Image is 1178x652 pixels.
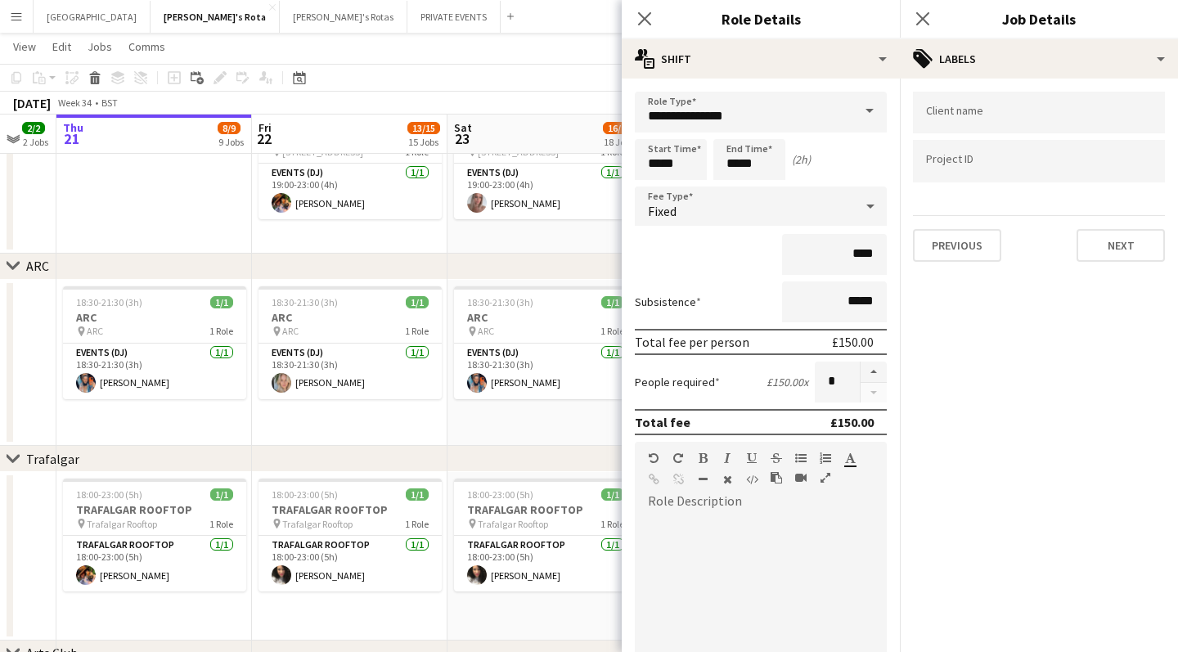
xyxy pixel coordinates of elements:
[820,452,831,465] button: Ordered List
[218,136,244,148] div: 9 Jobs
[478,518,548,530] span: Trafalgar Rooftop
[259,106,442,219] app-job-card: 19:00-23:00 (4h)1/1[STREET_ADDRESS] [STREET_ADDRESS]1 RoleEvents (DJ)1/119:00-23:00 (4h)[PERSON_N...
[771,471,782,484] button: Paste as plain text
[61,129,83,148] span: 21
[601,296,624,308] span: 1/1
[259,310,442,325] h3: ARC
[63,479,246,591] app-job-card: 18:00-23:00 (5h)1/1TRAFALGAR ROOFTOP Trafalgar Rooftop1 RoleTrafalgar Rooftop1/118:00-23:00 (5h)[...
[128,39,165,54] span: Comms
[900,39,1178,79] div: Labels
[76,296,142,308] span: 18:30-21:30 (3h)
[454,502,637,517] h3: TRAFALGAR ROOFTOP
[26,451,79,467] div: Trafalgar
[13,39,36,54] span: View
[272,296,338,308] span: 18:30-21:30 (3h)
[454,310,637,325] h3: ARC
[63,286,246,399] app-job-card: 18:30-21:30 (3h)1/1ARC ARC1 RoleEvents (DJ)1/118:30-21:30 (3h)[PERSON_NAME]
[913,229,1001,262] button: Previous
[820,471,831,484] button: Fullscreen
[63,344,246,399] app-card-role: Events (DJ)1/118:30-21:30 (3h)[PERSON_NAME]
[454,286,637,399] div: 18:30-21:30 (3h)1/1ARC ARC1 RoleEvents (DJ)1/118:30-21:30 (3h)[PERSON_NAME]
[256,129,272,148] span: 22
[635,375,720,389] label: People required
[467,296,533,308] span: 18:30-21:30 (3h)
[406,296,429,308] span: 1/1
[635,295,701,309] label: Subsistence
[795,452,807,465] button: Unordered List
[81,36,119,57] a: Jobs
[454,106,637,219] app-job-card: 19:00-23:00 (4h)1/1[STREET_ADDRESS] [STREET_ADDRESS]1 RoleEvents (DJ)1/119:00-23:00 (4h)[PERSON_N...
[259,286,442,399] app-job-card: 18:30-21:30 (3h)1/1ARC ARC1 RoleEvents (DJ)1/118:30-21:30 (3h)[PERSON_NAME]
[407,122,440,134] span: 13/15
[88,39,112,54] span: Jobs
[604,136,635,148] div: 18 Jobs
[63,502,246,517] h3: TRAFALGAR ROOFTOP
[63,310,246,325] h3: ARC
[697,473,708,486] button: Horizontal Line
[832,334,874,350] div: £150.00
[622,39,900,79] div: Shift
[408,136,439,148] div: 15 Jobs
[1077,229,1165,262] button: Next
[861,362,887,383] button: Increase
[844,452,856,465] button: Text Color
[210,296,233,308] span: 1/1
[280,1,407,33] button: [PERSON_NAME]'s Rotas
[7,36,43,57] a: View
[771,452,782,465] button: Strikethrough
[722,452,733,465] button: Italic
[282,518,353,530] span: Trafalgar Rooftop
[405,518,429,530] span: 1 Role
[282,325,299,337] span: ARC
[722,473,733,486] button: Clear Formatting
[259,502,442,517] h3: TRAFALGAR ROOFTOP
[478,325,494,337] span: ARC
[454,536,637,591] app-card-role: Trafalgar Rooftop1/118:00-23:00 (5h)[PERSON_NAME]
[926,154,1152,169] input: Type to search project ID labels...
[209,325,233,337] span: 1 Role
[259,536,442,591] app-card-role: Trafalgar Rooftop1/118:00-23:00 (5h)[PERSON_NAME]
[603,122,636,134] span: 16/18
[767,375,808,389] div: £150.00 x
[46,36,78,57] a: Edit
[746,473,758,486] button: HTML Code
[648,452,659,465] button: Undo
[87,325,103,337] span: ARC
[272,488,338,501] span: 18:00-23:00 (5h)
[101,97,118,109] div: BST
[13,95,51,111] div: [DATE]
[697,452,708,465] button: Bold
[218,122,241,134] span: 8/9
[635,414,690,430] div: Total fee
[746,452,758,465] button: Underline
[454,479,637,591] app-job-card: 18:00-23:00 (5h)1/1TRAFALGAR ROOFTOP Trafalgar Rooftop1 RoleTrafalgar Rooftop1/118:00-23:00 (5h)[...
[601,488,624,501] span: 1/1
[76,488,142,501] span: 18:00-23:00 (5h)
[259,120,272,135] span: Fri
[600,518,624,530] span: 1 Role
[23,136,48,148] div: 2 Jobs
[26,258,49,274] div: ARC
[926,106,1152,120] input: Type to search client labels...
[87,518,157,530] span: Trafalgar Rooftop
[63,536,246,591] app-card-role: Trafalgar Rooftop1/118:00-23:00 (5h)[PERSON_NAME]
[259,479,442,591] app-job-card: 18:00-23:00 (5h)1/1TRAFALGAR ROOFTOP Trafalgar Rooftop1 RoleTrafalgar Rooftop1/118:00-23:00 (5h)[...
[209,518,233,530] span: 1 Role
[34,1,151,33] button: [GEOGRAPHIC_DATA]
[407,1,501,33] button: PRIVATE EVENTS
[452,129,472,148] span: 23
[900,8,1178,29] h3: Job Details
[122,36,172,57] a: Comms
[405,325,429,337] span: 1 Role
[467,488,533,501] span: 18:00-23:00 (5h)
[63,120,83,135] span: Thu
[151,1,280,33] button: [PERSON_NAME]'s Rota
[52,39,71,54] span: Edit
[792,152,811,167] div: (2h)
